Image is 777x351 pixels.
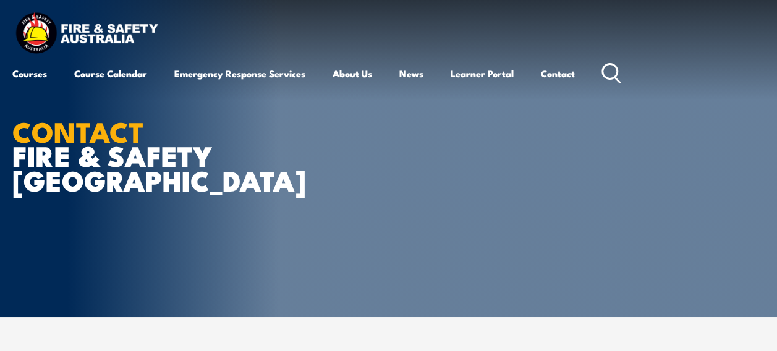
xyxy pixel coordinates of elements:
h1: FIRE & SAFETY [GEOGRAPHIC_DATA] [12,119,318,191]
a: Course Calendar [74,59,147,88]
a: Courses [12,59,47,88]
a: About Us [333,59,372,88]
a: Learner Portal [451,59,514,88]
a: Contact [541,59,575,88]
strong: CONTACT [12,109,144,152]
a: News [399,59,423,88]
a: Emergency Response Services [174,59,305,88]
